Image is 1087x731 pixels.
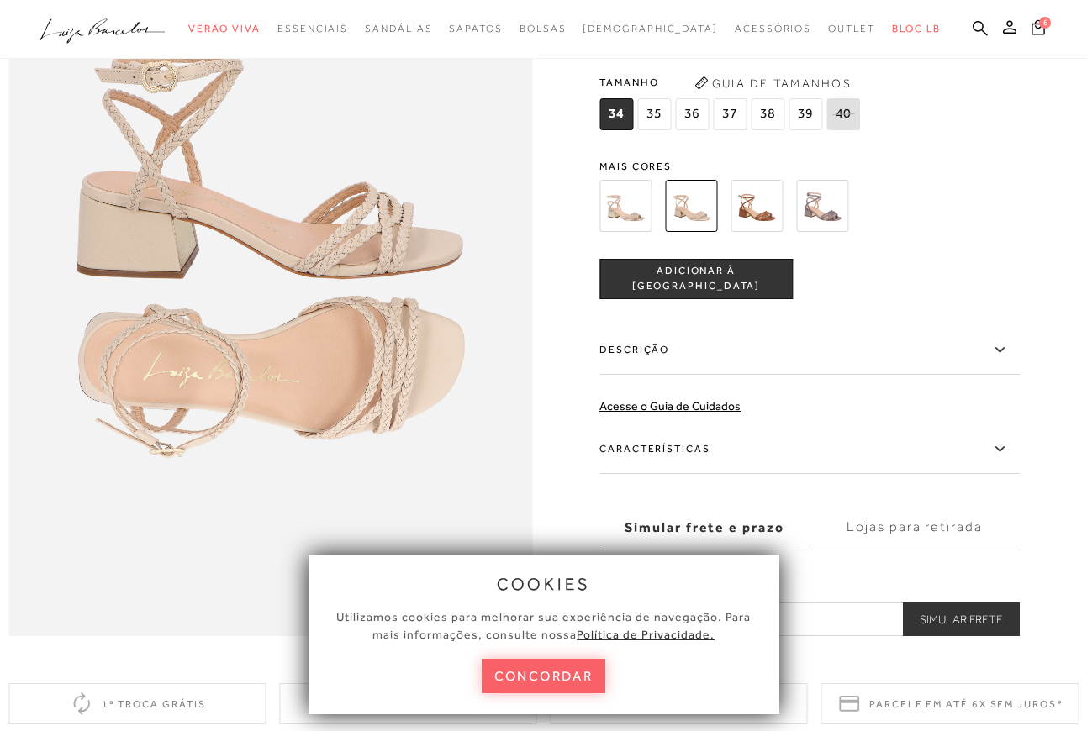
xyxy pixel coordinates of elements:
button: concordar [482,659,606,693]
span: Sapatos [449,23,502,34]
a: noSubCategoriesText [277,13,348,45]
a: noSubCategoriesText [188,13,261,45]
div: 1ª troca grátis [8,683,266,724]
span: 38 [751,98,784,130]
span: Tamanho [599,70,864,95]
button: ADICIONAR À [GEOGRAPHIC_DATA] [599,259,793,299]
img: SANDÁLIA EM METALIZADO PRATA CHUMBO COM TIRAS TRANÇADAS SALTO BLOCO [796,180,848,232]
span: 40 [826,98,860,130]
span: Sandálias [365,23,432,34]
span: 35 [637,98,671,130]
span: 36 [675,98,709,130]
span: Utilizamos cookies para melhorar sua experiência de navegação. Para mais informações, consulte nossa [336,610,751,641]
span: Verão Viva [188,23,261,34]
img: SANDÁLIA EM COURO CARAMELO COM TIRAS TRANÇADAS SALTO BLOCO [731,180,783,232]
a: noSubCategoriesText [735,13,811,45]
span: Outlet [828,23,875,34]
span: BLOG LB [892,23,941,34]
a: noSubCategoriesText [828,13,875,45]
span: Bolsas [520,23,567,34]
span: [DEMOGRAPHIC_DATA] [583,23,718,34]
div: Parcele em até 6x sem juros* [821,683,1079,724]
label: CEP [599,575,1020,598]
span: 34 [599,98,633,130]
a: Política de Privacidade. [577,628,715,641]
span: Essenciais [277,23,348,34]
label: Características [599,425,1020,474]
button: Guia de Tamanhos [689,70,857,97]
a: noSubCategoriesText [520,13,567,45]
span: ADICIONAR À [GEOGRAPHIC_DATA] [600,265,792,294]
label: Lojas para retirada [810,505,1020,550]
a: noSubCategoriesText [583,13,718,45]
span: 6 [1039,17,1051,29]
img: SANDÁLIA EM METALIZADO DOURADO COM TIRAS TRANÇADAS SALTO BLOCO [599,180,652,232]
label: Simular frete e prazo [599,505,810,550]
img: SANDÁLIA EM COURO BEGE COM TIRAS TRANÇADAS SALTO BLOCO [665,180,717,232]
span: cookies [497,575,591,593]
span: Mais cores [599,161,1020,171]
div: 30 dias para troca [279,683,536,724]
a: noSubCategoriesText [449,13,502,45]
span: 37 [713,98,747,130]
button: 6 [1026,18,1050,41]
a: noSubCategoriesText [365,13,432,45]
a: Acesse o Guia de Cuidados [599,399,741,413]
span: 39 [789,98,822,130]
button: Simular Frete [903,602,1020,636]
input: CEP [599,602,1020,636]
span: Acessórios [735,23,811,34]
a: BLOG LB [892,13,941,45]
label: Descrição [599,326,1020,375]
